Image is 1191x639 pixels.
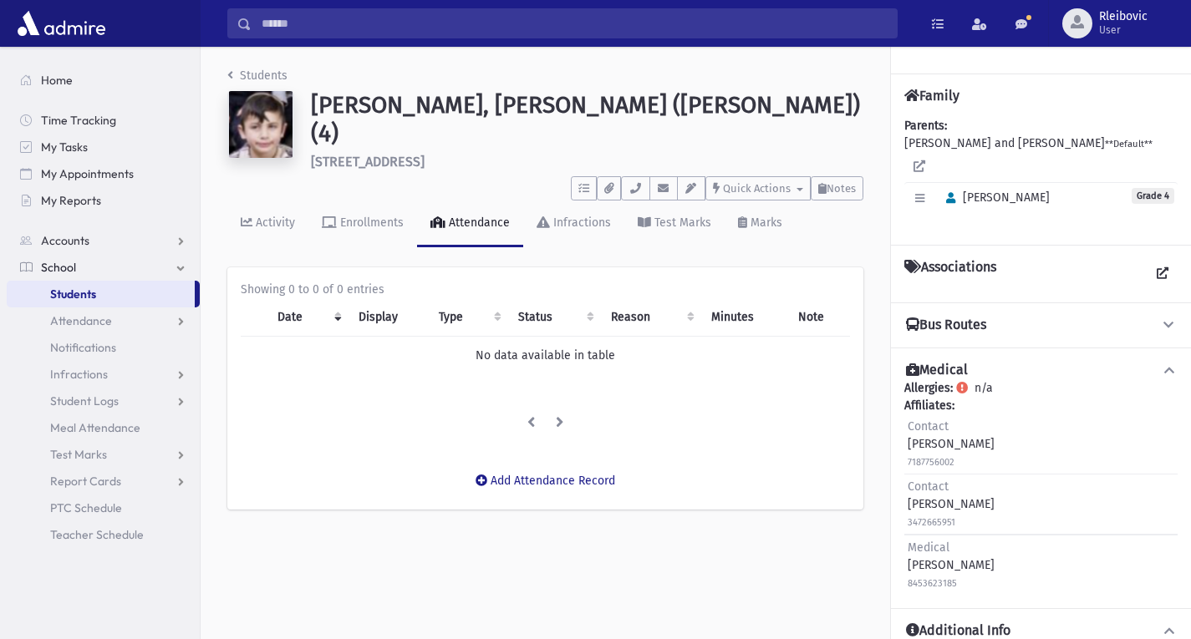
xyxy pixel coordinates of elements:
[227,200,308,247] a: Activity
[50,447,107,462] span: Test Marks
[904,317,1178,334] button: Bus Routes
[904,381,953,395] b: Allergies:
[41,233,89,248] span: Accounts
[906,362,968,379] h4: Medical
[445,216,510,230] div: Attendance
[7,494,200,521] a: PTC Schedule
[13,7,109,40] img: AdmirePro
[227,67,288,91] nav: breadcrumb
[41,166,134,181] span: My Appointments
[50,420,140,435] span: Meal Attendance
[705,176,811,200] button: Quick Actions
[651,216,711,230] div: Test Marks
[7,134,200,160] a: My Tasks
[1099,23,1148,37] span: User
[465,466,626,496] button: Add Attendance Record
[908,457,954,468] small: 7187756002
[601,298,700,337] th: Reason: activate to sort column ascending
[7,521,200,548] a: Teacher Schedule
[904,259,996,289] h4: Associations
[908,419,949,434] span: Contact
[908,578,957,589] small: 8453623185
[7,307,200,334] a: Attendance
[227,91,294,158] img: w==
[267,298,348,337] th: Date: activate to sort column ascending
[41,73,73,88] span: Home
[7,187,200,214] a: My Reports
[904,117,1178,231] div: [PERSON_NAME] and [PERSON_NAME]
[939,190,1050,205] span: [PERSON_NAME]
[241,281,850,298] div: Showing 0 to 0 of 0 entries
[550,216,611,230] div: Infractions
[908,418,995,470] div: [PERSON_NAME]
[7,281,195,307] a: Students
[41,113,116,128] span: Time Tracking
[337,216,404,230] div: Enrollments
[1132,188,1174,204] span: Grade 4
[349,298,429,337] th: Display
[7,107,200,134] a: Time Tracking
[7,67,200,94] a: Home
[811,176,863,200] button: Notes
[906,317,986,334] h4: Bus Routes
[904,362,1178,379] button: Medical
[904,379,1178,595] div: n/a
[7,441,200,468] a: Test Marks
[723,182,791,195] span: Quick Actions
[50,393,119,408] span: Student Logs
[50,527,144,542] span: Teacher Schedule
[7,160,200,187] a: My Appointments
[311,154,863,170] h6: [STREET_ADDRESS]
[50,287,96,302] span: Students
[7,468,200,494] a: Report Cards
[311,91,863,147] h1: [PERSON_NAME], [PERSON_NAME] ([PERSON_NAME]) (4)
[50,474,121,489] span: Report Cards
[50,313,112,328] span: Attendance
[827,182,856,195] span: Notes
[417,200,523,247] a: Attendance
[1099,10,1148,23] span: Rleibovic
[227,68,288,83] a: Students
[41,139,88,155] span: My Tasks
[252,8,897,38] input: Search
[701,298,789,337] th: Minutes
[908,517,955,528] small: 3472665951
[904,398,954,413] b: Affiliates:
[908,479,949,494] span: Contact
[508,298,601,337] th: Status: activate to sort column ascending
[624,200,725,247] a: Test Marks
[7,414,200,441] a: Meal Attendance
[429,298,508,337] th: Type: activate to sort column ascending
[50,367,108,382] span: Infractions
[7,361,200,388] a: Infractions
[41,260,76,275] span: School
[747,216,782,230] div: Marks
[50,500,122,515] span: PTC Schedule
[908,539,995,591] div: [PERSON_NAME]
[523,200,624,247] a: Infractions
[7,388,200,414] a: Student Logs
[7,334,200,361] a: Notifications
[252,216,295,230] div: Activity
[7,227,200,254] a: Accounts
[904,88,959,104] h4: Family
[7,254,200,281] a: School
[41,193,101,208] span: My Reports
[308,200,417,247] a: Enrollments
[908,478,995,530] div: [PERSON_NAME]
[50,340,116,355] span: Notifications
[904,119,947,133] b: Parents:
[908,540,949,555] span: Medical
[1148,259,1178,289] a: View all Associations
[725,200,796,247] a: Marks
[788,298,850,337] th: Note
[241,337,850,375] td: No data available in table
